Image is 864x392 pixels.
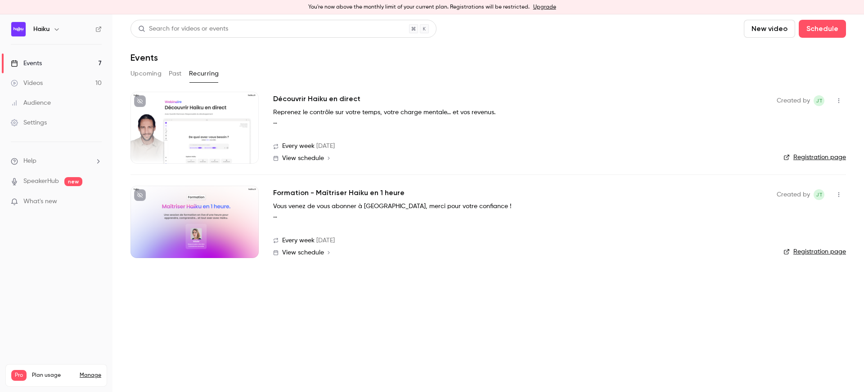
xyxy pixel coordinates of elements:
span: Every week [282,142,315,151]
span: jean Touzet [814,189,824,200]
a: View schedule [273,155,762,162]
span: jean Touzet [814,95,824,106]
a: Registration page [783,247,846,256]
a: SpeakerHub [23,177,59,186]
button: Schedule [799,20,846,38]
span: jT [816,189,823,200]
span: Every week [282,236,315,245]
strong: Vous venez de vous abonner à [GEOGRAPHIC_DATA], merci pour votre confiance ! [273,203,511,209]
h6: Haiku [33,25,49,34]
a: View schedule [273,249,762,256]
a: Upgrade [533,4,556,11]
span: Help [23,156,36,166]
span: [DATE] [316,236,335,245]
div: Settings [11,118,47,127]
span: jT [816,95,823,106]
a: Formation - Maîtriser Haiku en 1 heure [273,187,405,198]
span: [DATE] [316,142,335,151]
div: Videos [11,79,43,88]
span: What's new [23,197,57,206]
button: Past [169,67,182,81]
div: Events [11,59,42,68]
a: Registration page [783,153,846,162]
button: Recurring [189,67,219,81]
li: help-dropdown-opener [11,156,102,166]
h1: Events [130,52,158,63]
iframe: Noticeable Trigger [91,198,102,206]
span: View schedule [282,249,324,256]
a: Manage [80,372,101,379]
span: View schedule [282,155,324,161]
a: Découvrir Haiku en direct [273,94,360,104]
span: new [64,177,82,186]
div: Audience [11,98,51,107]
span: Created by [777,189,810,200]
span: Pro [11,370,27,381]
span: Plan usage [32,372,74,379]
button: Upcoming [130,67,162,81]
div: Search for videos or events [138,24,228,34]
strong: Reprenez le contrôle sur votre temps, votre charge mentale… et vos revenus. [273,109,495,116]
img: Haiku [11,22,26,36]
span: Created by [777,95,810,106]
button: New video [744,20,795,38]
